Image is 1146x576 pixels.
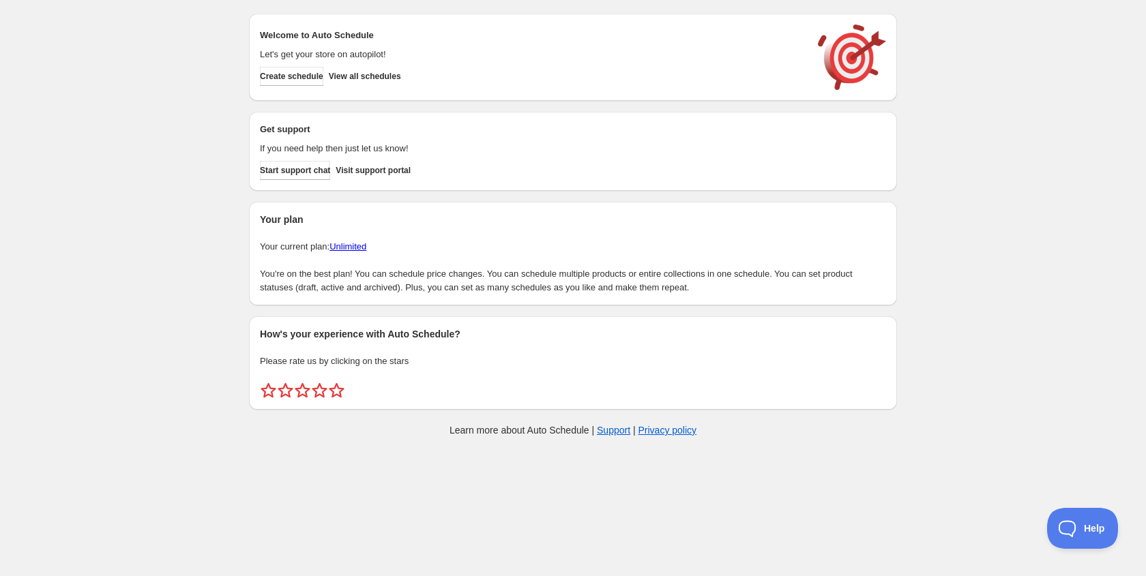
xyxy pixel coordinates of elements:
[260,67,323,86] button: Create schedule
[260,161,330,180] a: Start support chat
[336,165,411,176] span: Visit support portal
[260,213,886,226] h2: Your plan
[260,354,886,368] p: Please rate us by clicking on the stars
[260,48,804,61] p: Let's get your store on autopilot!
[260,267,886,294] p: You're on the best plan! You can schedule price changes. You can schedule multiple products or en...
[336,161,411,180] a: Visit support portal
[638,425,697,436] a: Privacy policy
[260,71,323,82] span: Create schedule
[329,71,401,82] span: View all schedules
[329,67,401,86] button: View all schedules
[260,123,804,136] h2: Get support
[1047,508,1119,549] iframe: Toggle Customer Support
[597,425,630,436] a: Support
[260,240,886,254] p: Your current plan:
[450,423,696,437] p: Learn more about Auto Schedule | |
[260,29,804,42] h2: Welcome to Auto Schedule
[260,165,330,176] span: Start support chat
[260,142,804,155] p: If you need help then just let us know!
[329,241,366,252] a: Unlimited
[260,327,886,341] h2: How's your experience with Auto Schedule?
